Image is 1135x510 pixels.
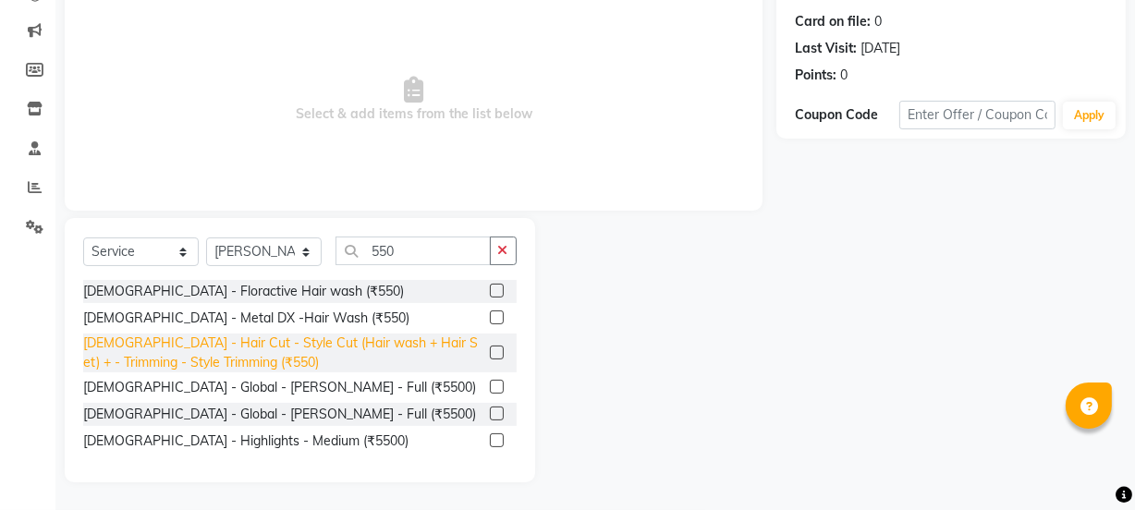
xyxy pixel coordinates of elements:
[83,282,404,301] div: [DEMOGRAPHIC_DATA] - Floractive Hair wash (₹550)
[83,334,482,372] div: [DEMOGRAPHIC_DATA] - Hair Cut - Style Cut (Hair wash + Hair Set) + - Trimming - Style Trimming (₹...
[795,66,836,85] div: Points:
[83,405,476,424] div: [DEMOGRAPHIC_DATA] - Global - [PERSON_NAME] - Full (₹5500)
[840,66,848,85] div: 0
[795,105,899,125] div: Coupon Code
[795,39,857,58] div: Last Visit:
[336,237,491,265] input: Search or Scan
[1063,102,1116,129] button: Apply
[874,12,882,31] div: 0
[795,12,871,31] div: Card on file:
[899,101,1056,129] input: Enter Offer / Coupon Code
[83,378,476,397] div: [DEMOGRAPHIC_DATA] - Global - [PERSON_NAME] - Full (₹5500)
[83,7,744,192] span: Select & add items from the list below
[860,39,900,58] div: [DATE]
[83,431,409,451] div: [DEMOGRAPHIC_DATA] - Highlights - Medium (₹5500)
[83,309,409,328] div: [DEMOGRAPHIC_DATA] - Metal DX -Hair Wash (₹550)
